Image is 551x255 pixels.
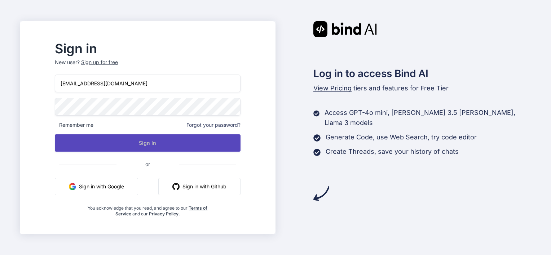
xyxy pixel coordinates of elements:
[313,66,531,81] h2: Log in to access Bind AI
[313,185,329,201] img: arrow
[55,75,241,92] input: Login or Email
[186,121,241,129] span: Forgot your password?
[55,59,241,75] p: New user?
[55,43,241,54] h2: Sign in
[326,132,477,142] p: Generate Code, use Web Search, try code editor
[115,205,208,216] a: Terms of Service
[326,147,459,157] p: Create Threads, save your history of chats
[158,178,241,195] button: Sign in with Github
[172,183,180,190] img: github
[86,201,210,217] div: You acknowledge that you read, and agree to our and our
[325,108,531,128] p: Access GPT-4o mini, [PERSON_NAME] 3.5 [PERSON_NAME], Llama 3 models
[313,84,352,92] span: View Pricing
[69,183,76,190] img: google
[55,178,138,195] button: Sign in with Google
[81,59,118,66] div: Sign up for free
[149,211,180,216] a: Privacy Policy.
[55,121,93,129] span: Remember me
[116,155,179,173] span: or
[55,134,241,152] button: Sign In
[313,21,377,37] img: Bind AI logo
[313,83,531,93] p: tiers and features for Free Tier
